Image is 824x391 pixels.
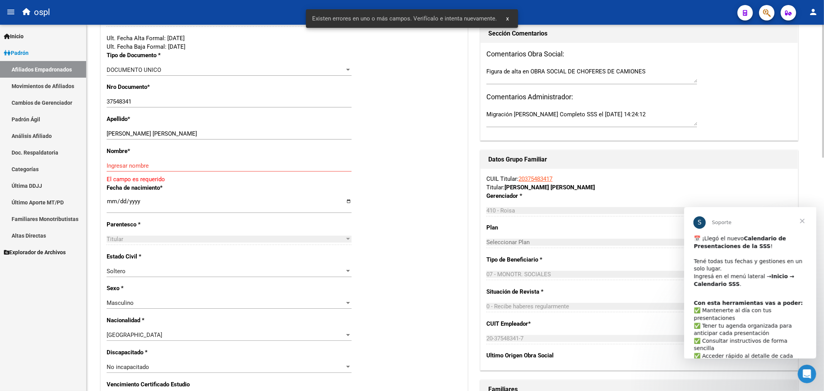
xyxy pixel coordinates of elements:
[506,15,509,22] span: x
[107,175,462,184] p: El campo es requerido
[486,287,578,296] p: Situación de Revista *
[34,4,50,21] span: ospl
[107,51,213,59] p: Tipo de Documento *
[107,348,213,357] p: Discapacitado *
[486,49,792,59] h3: Comentarios Obra Social:
[486,239,690,246] span: Seleccionar Plan
[486,223,578,232] p: Plan
[107,316,213,325] p: Nacionalidad *
[107,364,149,371] span: No incapacitado
[4,49,29,57] span: Padrón
[107,252,213,261] p: Estado Civil *
[107,220,213,229] p: Parentesco *
[486,303,569,310] span: 0 - Recibe haberes regularmente
[10,92,122,183] div: ​✅ Mantenerte al día con tus presentaciones ✅ Tener tu agenda organizada para anticipar cada pres...
[107,284,213,292] p: Sexo *
[107,42,462,51] div: Ult. Fecha Baja Formal: [DATE]
[486,255,578,264] p: Tipo de Beneficiario *
[107,147,213,155] p: Nombre
[107,34,462,42] div: Ult. Fecha Alta Formal: [DATE]
[500,12,515,25] button: x
[4,248,66,257] span: Explorador de Archivos
[486,207,515,214] span: 410 - Roisa
[486,92,792,102] h3: Comentarios Administrador:
[684,207,816,359] iframe: Intercom live chat mensaje
[518,175,552,182] a: 20375483417
[107,380,213,389] p: Vencimiento Certificado Estudio
[486,271,551,278] span: 07 - MONOTR. SOCIALES
[107,115,213,123] p: Apellido
[486,175,792,192] div: CUIL Titular: Titular:
[486,351,578,360] p: Ultimo Origen Obra Social
[107,299,134,306] span: Masculino
[798,365,816,383] iframe: Intercom live chat
[486,320,578,328] p: CUIT Empleador
[107,83,213,91] p: Nro Documento
[809,7,818,17] mat-icon: person
[107,184,213,192] p: Fecha de nacimiento
[107,236,123,243] span: Titular
[107,268,126,275] span: Soltero
[4,32,24,41] span: Inicio
[107,331,162,338] span: [GEOGRAPHIC_DATA]
[312,15,497,22] span: Existen errores en uno o más campos. Verifícalo e intenta nuevamente.
[486,192,578,200] p: Gerenciador *
[505,184,595,191] strong: [PERSON_NAME] [PERSON_NAME]
[488,27,790,40] h1: Sección Comentarios
[488,153,790,166] h1: Datos Grupo Familiar
[6,7,15,17] mat-icon: menu
[107,66,161,73] span: DOCUMENTO UNICO
[10,93,119,99] b: Con esta herramientas vas a poder:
